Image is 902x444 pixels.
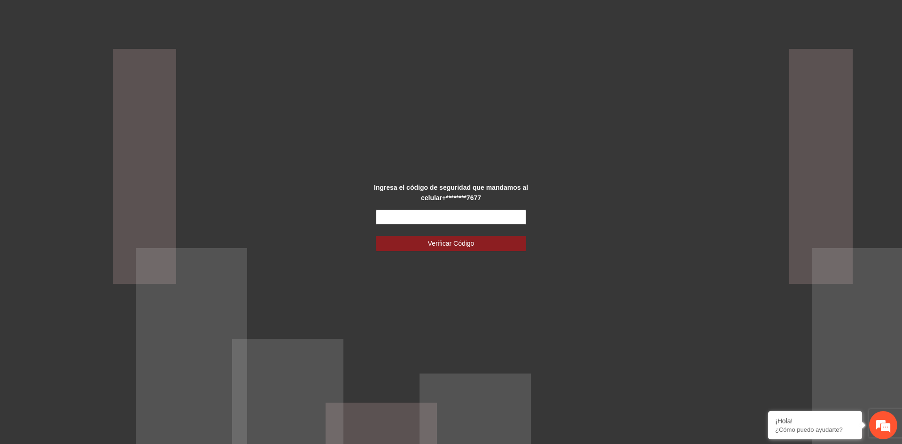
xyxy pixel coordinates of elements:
button: Verificar Código [376,236,526,251]
strong: Ingresa el código de seguridad que mandamos al celular +********7677 [374,184,528,202]
div: Minimizar ventana de chat en vivo [154,5,177,27]
div: ¡Hola! [775,417,855,425]
span: Estamos en línea. [54,125,130,220]
textarea: Escriba su mensaje y pulse “Intro” [5,257,179,289]
span: Verificar Código [428,238,474,249]
p: ¿Cómo puedo ayudarte? [775,426,855,433]
div: Chatee con nosotros ahora [49,48,158,60]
